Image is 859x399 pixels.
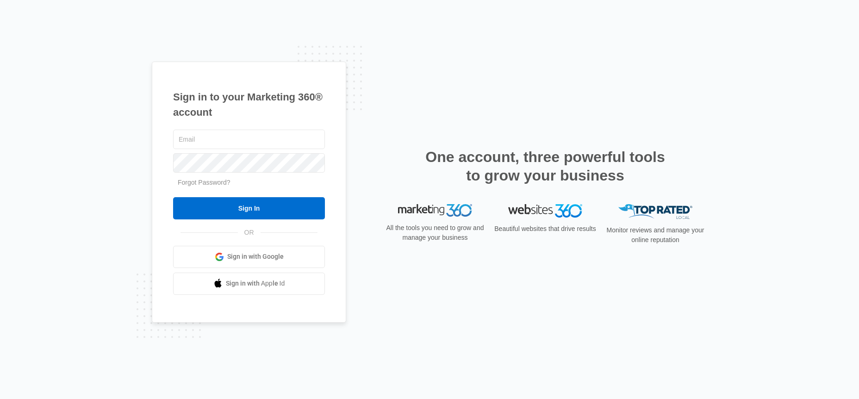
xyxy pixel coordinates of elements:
[508,204,582,218] img: Websites 360
[173,246,325,268] a: Sign in with Google
[238,228,261,237] span: OR
[493,224,597,234] p: Beautiful websites that drive results
[618,204,692,219] img: Top Rated Local
[173,197,325,219] input: Sign In
[227,252,284,262] span: Sign in with Google
[173,273,325,295] a: Sign in with Apple Id
[173,89,325,120] h1: Sign in to your Marketing 360® account
[226,279,285,288] span: Sign in with Apple Id
[383,223,487,243] p: All the tools you need to grow and manage your business
[604,225,707,245] p: Monitor reviews and manage your online reputation
[178,179,230,186] a: Forgot Password?
[173,130,325,149] input: Email
[423,148,668,185] h2: One account, three powerful tools to grow your business
[398,204,472,217] img: Marketing 360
